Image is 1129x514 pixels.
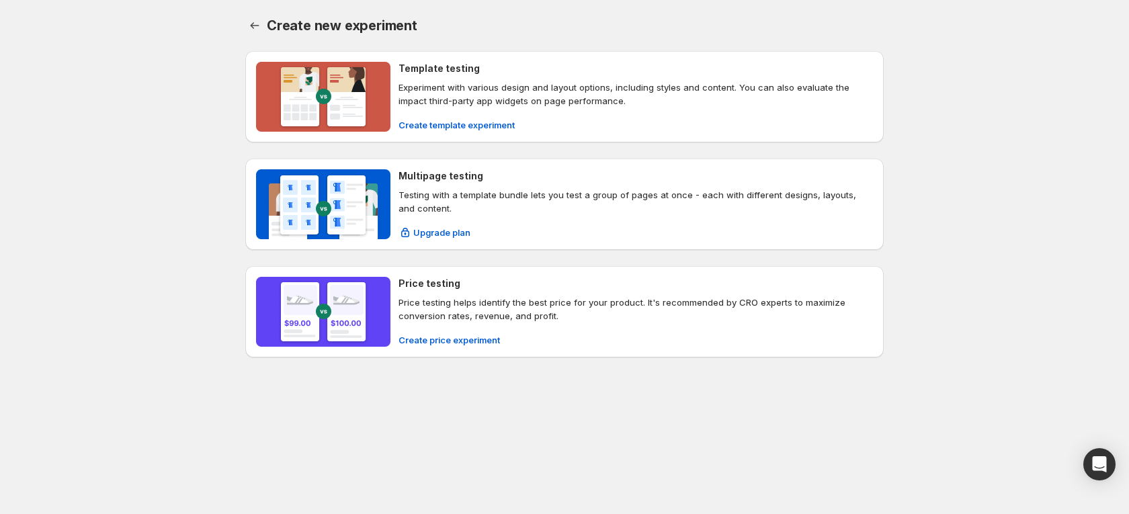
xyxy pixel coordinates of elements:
[399,169,483,183] h4: Multipage testing
[399,296,873,323] p: Price testing helps identify the best price for your product. It's recommended by CRO experts to ...
[399,62,480,75] h4: Template testing
[390,114,523,136] button: Create template experiment
[390,329,508,351] button: Create price experiment
[267,17,417,34] span: Create new experiment
[256,169,390,239] img: Multipage testing
[399,277,460,290] h4: Price testing
[413,226,470,239] span: Upgrade plan
[390,222,478,243] button: Upgrade plan
[399,188,873,215] p: Testing with a template bundle lets you test a group of pages at once - each with different desig...
[256,62,390,132] img: Template testing
[399,333,500,347] span: Create price experiment
[1083,448,1116,480] div: Open Intercom Messenger
[256,277,390,347] img: Price testing
[245,16,264,35] button: Back
[399,118,515,132] span: Create template experiment
[399,81,873,108] p: Experiment with various design and layout options, including styles and content. You can also eva...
